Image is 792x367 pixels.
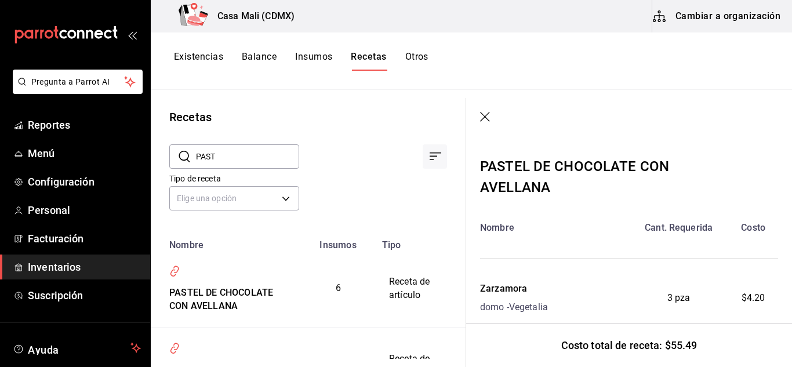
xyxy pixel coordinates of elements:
[169,108,212,126] div: Recetas
[28,231,141,246] span: Facturación
[174,51,428,71] div: navigation tabs
[667,291,691,305] span: 3 pza
[8,84,143,96] a: Pregunta a Parrot AI
[208,9,295,23] h3: Casa Mali (CDMX)
[151,232,301,250] th: Nombre
[375,232,466,250] th: Tipo
[351,51,386,71] button: Recetas
[295,51,332,71] button: Insumos
[28,202,141,218] span: Personal
[28,259,141,275] span: Inventarios
[28,288,141,303] span: Suscripción
[28,117,141,133] span: Reportes
[165,282,287,313] div: PASTEL DE CHOCOLATE CON AVELLANA
[480,300,548,314] div: domo - Vegetalia
[128,30,137,39] button: open_drawer_menu
[301,232,375,250] th: Insumos
[28,341,126,355] span: Ayuda
[423,144,447,169] div: Ordenar por
[629,221,728,235] div: Cant. Requerida
[480,221,629,235] div: Nombre
[169,186,299,210] div: Elige una opción
[466,323,792,367] div: Costo total de receta: $55.49
[742,291,765,305] span: $4.20
[28,174,141,190] span: Configuración
[405,51,428,71] button: Otros
[336,282,341,293] span: 6
[480,282,548,296] div: Zarzamora
[174,51,223,71] button: Existencias
[169,175,299,183] label: Tipo de receta
[13,70,143,94] button: Pregunta a Parrot AI
[375,250,466,327] td: Receta de artículo
[31,76,125,88] span: Pregunta a Parrot AI
[242,51,277,71] button: Balance
[728,221,778,235] div: Costo
[28,146,141,161] span: Menú
[480,156,732,198] div: PASTEL DE CHOCOLATE CON AVELLANA
[196,145,299,168] input: Buscar nombre de receta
